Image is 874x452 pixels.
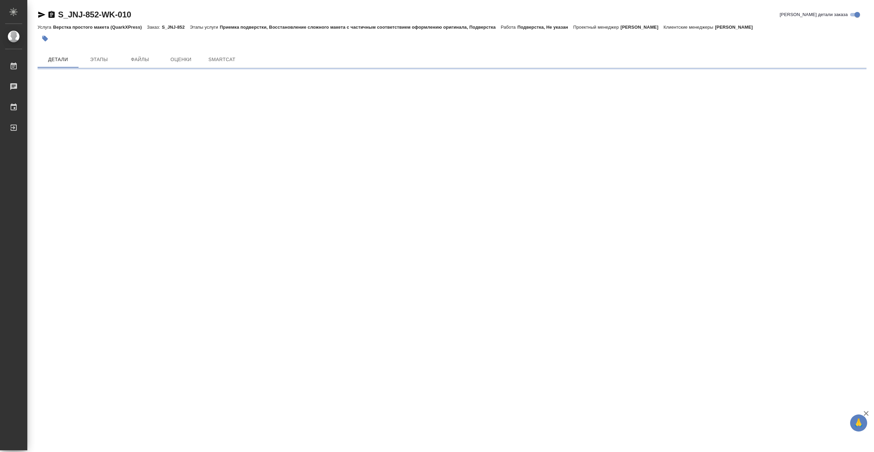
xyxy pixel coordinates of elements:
p: Услуга [38,25,53,30]
p: Клиентские менеджеры [663,25,715,30]
p: Проектный менеджер [573,25,620,30]
span: Этапы [83,55,115,64]
p: Верстка простого макета (QuarkXPress) [53,25,147,30]
p: [PERSON_NAME] [715,25,758,30]
span: SmartCat [206,55,238,64]
p: Заказ: [147,25,162,30]
p: Подверстка, Не указан [517,25,573,30]
span: Файлы [124,55,156,64]
span: [PERSON_NAME] детали заказа [780,11,848,18]
a: S_JNJ-852-WK-010 [58,10,131,19]
p: S_JNJ-852 [162,25,190,30]
p: [PERSON_NAME] [621,25,664,30]
button: Скопировать ссылку для ЯМессенджера [38,11,46,19]
button: Добавить тэг [38,31,53,46]
p: Приемка подверстки, Восстановление сложного макета с частичным соответствием оформлению оригинала... [220,25,501,30]
p: Работа [501,25,518,30]
button: Скопировать ссылку [47,11,56,19]
span: 🙏 [853,416,864,430]
p: Этапы услуги [190,25,220,30]
button: 🙏 [850,414,867,432]
span: Детали [42,55,74,64]
span: Оценки [165,55,197,64]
